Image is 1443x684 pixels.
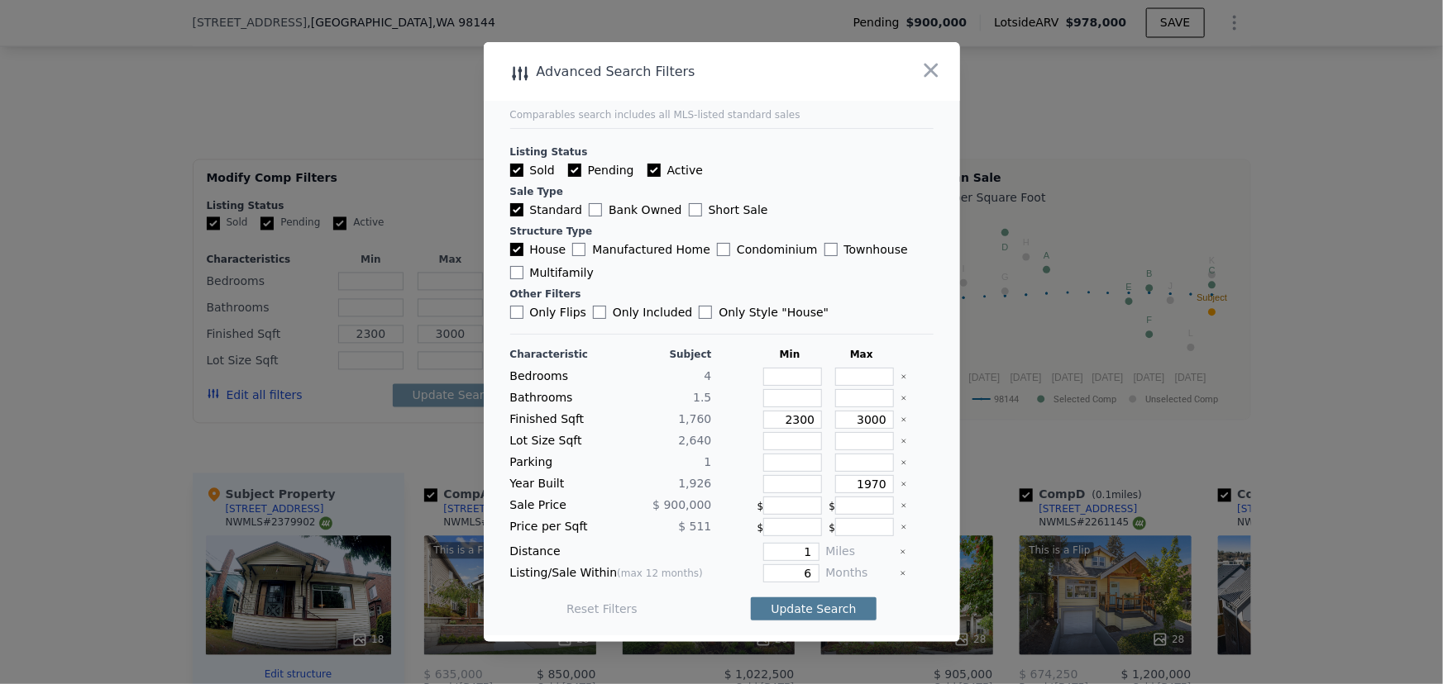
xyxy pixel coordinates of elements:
[901,502,907,509] button: Clear
[510,164,523,177] input: Sold
[510,543,712,561] div: Distance
[510,411,608,429] div: Finished Sqft
[647,164,661,177] input: Active
[510,264,594,281] label: Multifamily
[510,454,608,472] div: Parking
[589,202,681,218] label: Bank Owned
[510,162,555,178] label: Sold
[826,564,893,582] div: Months
[824,241,908,258] label: Townhouse
[829,496,895,515] div: $
[689,202,768,218] label: Short Sale
[484,60,865,83] div: Advanced Search Filters
[826,543,893,561] div: Miles
[901,481,907,487] button: Clear
[593,304,692,321] label: Only Included
[510,304,587,321] label: Only Flips
[510,389,608,407] div: Bathrooms
[572,241,710,258] label: Manufactured Home
[901,459,907,466] button: Clear
[510,306,523,319] input: Only Flips
[689,203,702,216] input: Short Sale
[510,203,523,216] input: Standard
[510,348,608,361] div: Characteristic
[699,306,712,319] input: Only Style "House"
[510,243,523,256] input: House
[510,202,583,218] label: Standard
[901,524,907,530] button: Clear
[693,391,711,404] span: 1.5
[510,564,712,582] div: Listing/Sale Within
[510,145,934,159] div: Listing Status
[572,243,585,256] input: Manufactured Home
[705,369,712,382] span: 4
[510,241,566,258] label: House
[647,162,703,178] label: Active
[566,601,638,617] button: Reset
[717,243,730,256] input: Condominium
[614,348,712,361] div: Subject
[510,368,608,386] div: Bedrooms
[617,568,703,579] span: (max 12 months)
[901,438,907,444] button: Clear
[568,162,634,178] label: Pending
[510,108,934,121] div: Comparables search includes all MLS-listed standard sales
[510,518,608,536] div: Price per Sqft
[510,432,608,450] div: Lot Size Sqft
[901,416,907,423] button: Clear
[510,496,608,515] div: Sale Price
[678,434,711,447] span: 2,640
[900,549,906,555] button: Clear
[829,348,895,361] div: Max
[751,597,876,620] button: Update Search
[652,498,711,511] span: $ 900,000
[829,518,895,536] div: $
[901,373,907,380] button: Clear
[510,266,523,279] input: Multifamily
[568,164,581,177] input: Pending
[678,520,711,533] span: $ 511
[757,518,823,536] div: $
[593,306,606,319] input: Only Included
[757,348,823,361] div: Min
[678,412,711,425] span: 1,760
[510,185,934,198] div: Sale Type
[678,477,711,490] span: 1,926
[824,243,838,256] input: Townhouse
[901,395,907,401] button: Clear
[589,203,602,216] input: Bank Owned
[705,455,712,468] span: 1
[510,287,934,301] div: Other Filters
[757,496,823,515] div: $
[699,304,829,321] label: Only Style " House "
[510,475,608,493] div: Year Built
[510,225,934,238] div: Structure Type
[717,241,817,258] label: Condominium
[900,570,906,577] button: Clear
